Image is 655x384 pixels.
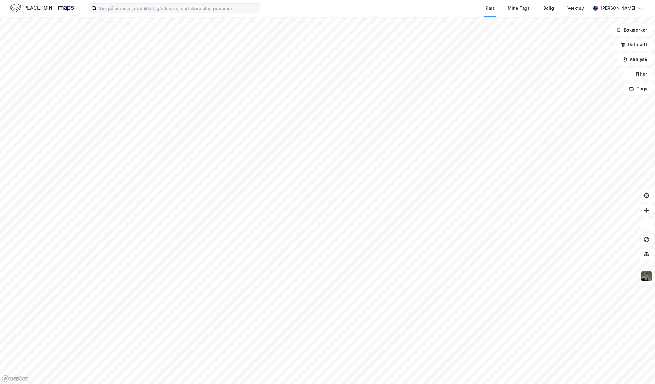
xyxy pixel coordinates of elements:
div: Verktøy [567,5,584,12]
input: Søk på adresse, matrikkel, gårdeiere, leietakere eller personer [96,4,260,13]
a: Mapbox homepage [2,375,29,382]
button: Datasett [615,39,653,51]
img: 9k= [641,270,652,282]
button: Analyse [617,53,653,65]
button: Tags [624,83,653,95]
button: Filter [623,68,653,80]
div: Bolig [543,5,554,12]
div: Mine Tags [508,5,530,12]
button: Bokmerker [611,24,653,36]
img: logo.f888ab2527a4732fd821a326f86c7f29.svg [10,3,74,13]
div: [PERSON_NAME] [600,5,635,12]
div: Kart [486,5,494,12]
iframe: Chat Widget [624,355,655,384]
div: Kontrollprogram for chat [624,355,655,384]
